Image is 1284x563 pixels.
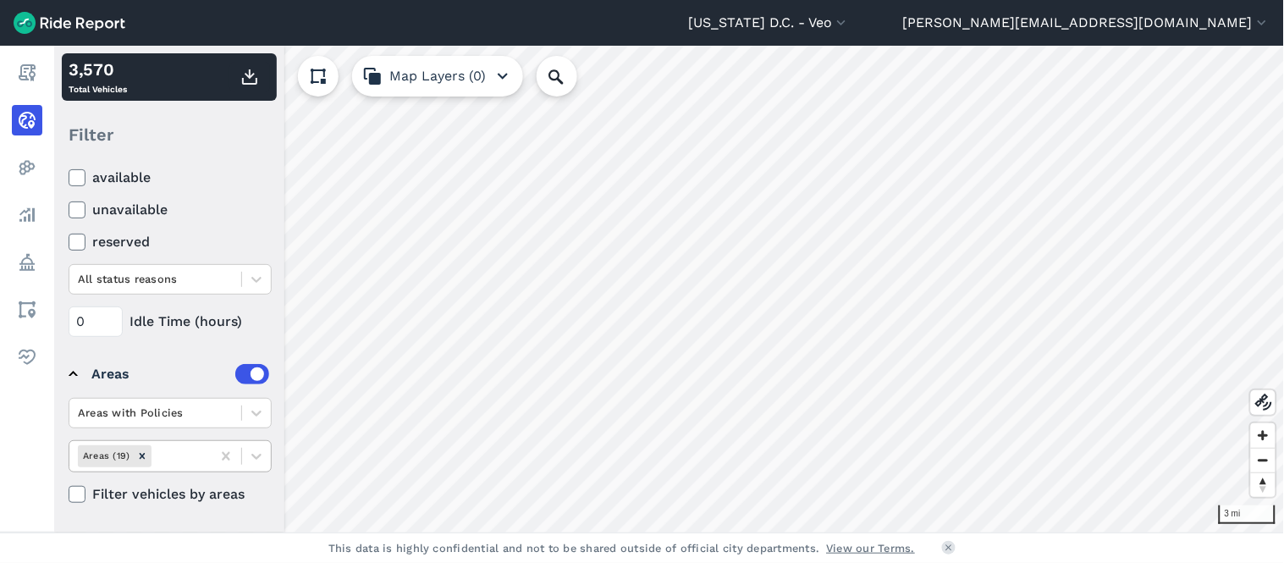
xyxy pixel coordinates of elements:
[12,105,42,135] a: Realtime
[1251,472,1276,497] button: Reset bearing to north
[12,58,42,88] a: Report
[12,200,42,230] a: Analyze
[69,484,272,505] label: Filter vehicles by areas
[78,445,133,466] div: Areas (19)
[352,56,523,97] button: Map Layers (0)
[69,168,272,188] label: available
[133,445,152,466] div: Remove Areas (19)
[69,57,127,82] div: 3,570
[12,152,42,183] a: Heatmaps
[69,57,127,97] div: Total Vehicles
[91,364,269,384] div: Areas
[12,295,42,325] a: Areas
[69,306,272,337] div: Idle Time (hours)
[688,13,850,33] button: [US_STATE] D.C. - Veo
[69,200,272,220] label: unavailable
[537,56,604,97] input: Search Location or Vehicles
[69,232,272,252] label: reserved
[903,13,1270,33] button: [PERSON_NAME][EMAIL_ADDRESS][DOMAIN_NAME]
[1251,423,1276,448] button: Zoom in
[827,540,916,556] a: View our Terms.
[12,247,42,278] a: Policy
[62,108,277,161] div: Filter
[1251,448,1276,472] button: Zoom out
[1219,505,1276,524] div: 3 mi
[12,342,42,373] a: Health
[69,350,269,398] summary: Areas
[14,12,125,34] img: Ride Report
